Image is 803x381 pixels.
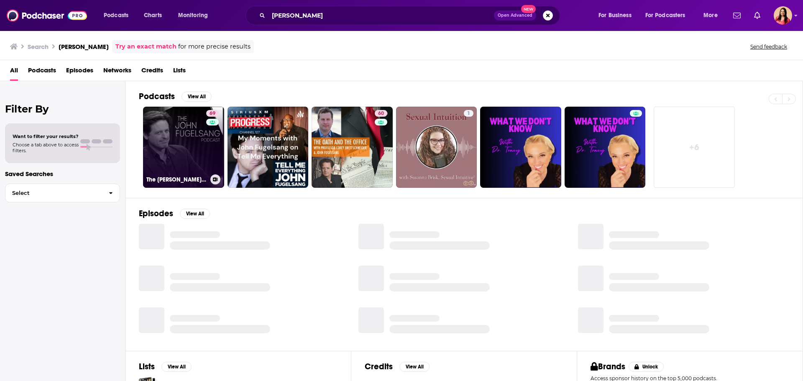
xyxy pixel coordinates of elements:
[139,361,192,372] a: ListsView All
[5,103,120,115] h2: Filter By
[141,64,163,81] a: Credits
[730,8,744,23] a: Show notifications dropdown
[143,107,224,188] a: 69The [PERSON_NAME] Podcast
[98,9,139,22] button: open menu
[139,91,175,102] h2: Podcasts
[494,10,536,20] button: Open AdvancedNew
[28,43,49,51] h3: Search
[139,208,173,219] h2: Episodes
[378,110,384,118] span: 60
[173,64,186,81] a: Lists
[178,42,251,51] span: for more precise results
[654,107,735,188] a: +6
[59,43,109,51] h3: [PERSON_NAME]
[774,6,792,25] button: Show profile menu
[13,133,79,139] span: Want to filter your results?
[5,170,120,178] p: Saved Searches
[139,91,212,102] a: PodcastsView All
[365,361,393,372] h2: Credits
[399,362,430,372] button: View All
[598,10,632,21] span: For Business
[269,9,494,22] input: Search podcasts, credits, & more...
[28,64,56,81] a: Podcasts
[103,64,131,81] a: Networks
[115,42,176,51] a: Try an exact match
[206,110,219,117] a: 69
[144,10,162,21] span: Charts
[312,107,393,188] a: 60
[774,6,792,25] span: Logged in as michelle.weinfurt
[748,43,790,50] button: Send feedback
[253,6,568,25] div: Search podcasts, credits, & more...
[139,208,210,219] a: EpisodesView All
[10,64,18,81] a: All
[182,92,212,102] button: View All
[645,10,685,21] span: For Podcasters
[5,190,102,196] span: Select
[138,9,167,22] a: Charts
[774,6,792,25] img: User Profile
[375,110,387,117] a: 60
[146,176,207,183] h3: The [PERSON_NAME] Podcast
[521,5,536,13] span: New
[591,361,625,372] h2: Brands
[593,9,642,22] button: open menu
[698,9,728,22] button: open menu
[180,209,210,219] button: View All
[178,10,208,21] span: Monitoring
[66,64,93,81] a: Episodes
[703,10,718,21] span: More
[629,362,664,372] button: Unlock
[13,142,79,153] span: Choose a tab above to access filters.
[365,361,430,372] a: CreditsView All
[7,8,87,23] img: Podchaser - Follow, Share and Rate Podcasts
[467,110,470,118] span: 1
[751,8,764,23] a: Show notifications dropdown
[172,9,219,22] button: open menu
[498,13,532,18] span: Open Advanced
[104,10,128,21] span: Podcasts
[464,110,473,117] a: 1
[5,184,120,202] button: Select
[161,362,192,372] button: View All
[210,110,215,118] span: 69
[396,107,477,188] a: 1
[640,9,698,22] button: open menu
[139,361,155,372] h2: Lists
